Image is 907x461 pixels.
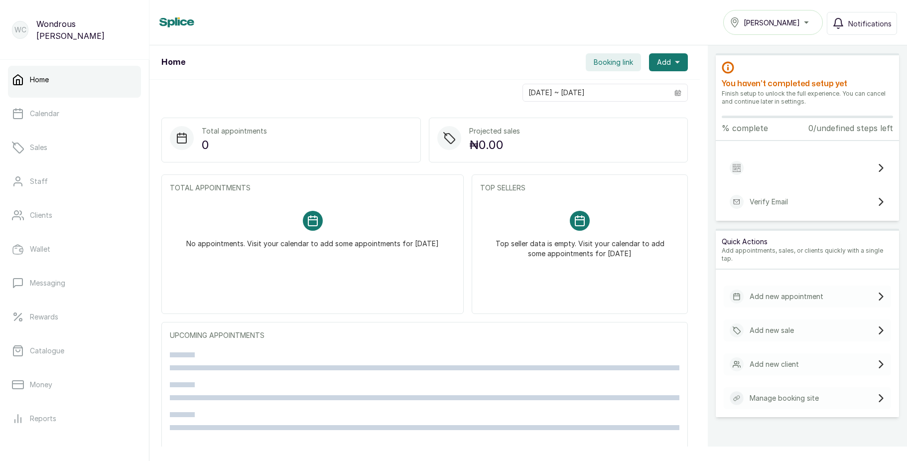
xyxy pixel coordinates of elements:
[30,244,50,254] p: Wallet
[848,18,892,29] span: Notifications
[722,78,893,90] h2: You haven’t completed setup yet
[674,89,681,96] svg: calendar
[170,330,679,340] p: UPCOMING APPOINTMENTS
[8,100,141,128] a: Calendar
[8,269,141,297] a: Messaging
[8,337,141,365] a: Catalogue
[523,84,668,101] input: Select date
[649,53,688,71] button: Add
[30,346,64,356] p: Catalogue
[750,325,794,335] p: Add new sale
[594,57,633,67] span: Booking link
[30,75,49,85] p: Home
[30,312,58,322] p: Rewards
[469,126,520,136] p: Projected sales
[30,278,65,288] p: Messaging
[186,231,439,249] p: No appointments. Visit your calendar to add some appointments for [DATE]
[30,210,52,220] p: Clients
[36,18,137,42] p: Wondrous [PERSON_NAME]
[8,66,141,94] a: Home
[202,136,267,154] p: 0
[30,414,56,424] p: Reports
[723,10,823,35] button: [PERSON_NAME]
[161,56,185,68] h1: Home
[480,183,679,193] p: TOP SELLERS
[8,405,141,433] a: Reports
[744,17,800,28] span: [PERSON_NAME]
[750,197,788,207] p: Verify Email
[657,57,671,67] span: Add
[469,136,520,154] p: ₦0.00
[8,371,141,399] a: Money
[750,359,799,369] p: Add new client
[492,231,667,259] p: Top seller data is empty. Visit your calendar to add some appointments for [DATE]
[750,292,823,302] p: Add new appointment
[722,90,893,106] p: Finish setup to unlock the full experience. You can cancel and continue later in settings.
[750,393,819,403] p: Manage booking site
[30,143,47,153] p: Sales
[30,109,59,119] p: Calendar
[30,176,48,186] p: Staff
[8,303,141,331] a: Rewards
[170,183,455,193] p: TOTAL APPOINTMENTS
[722,237,893,247] p: Quick Actions
[8,235,141,263] a: Wallet
[8,134,141,161] a: Sales
[8,167,141,195] a: Staff
[14,25,26,35] p: WC
[827,12,897,35] button: Notifications
[586,53,641,71] button: Booking link
[30,380,52,390] p: Money
[722,247,893,263] p: Add appointments, sales, or clients quickly with a single tap.
[8,201,141,229] a: Clients
[202,126,267,136] p: Total appointments
[722,122,768,134] p: % complete
[808,122,893,134] p: 0/undefined steps left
